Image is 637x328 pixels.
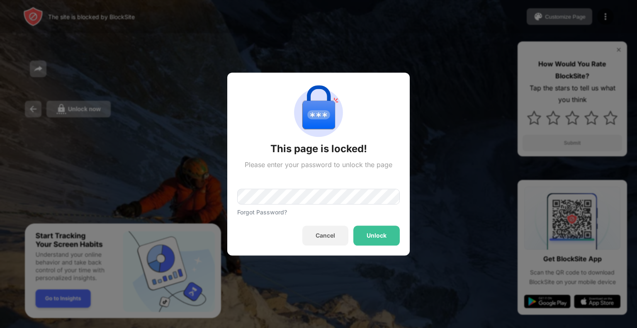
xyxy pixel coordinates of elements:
[367,232,387,239] div: Unlock
[270,142,367,155] div: This page is locked!
[245,160,392,169] div: Please enter your password to unlock the page
[289,83,348,142] img: password-protection.svg
[237,209,287,216] div: Forgot Password?
[316,232,335,239] div: Cancel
